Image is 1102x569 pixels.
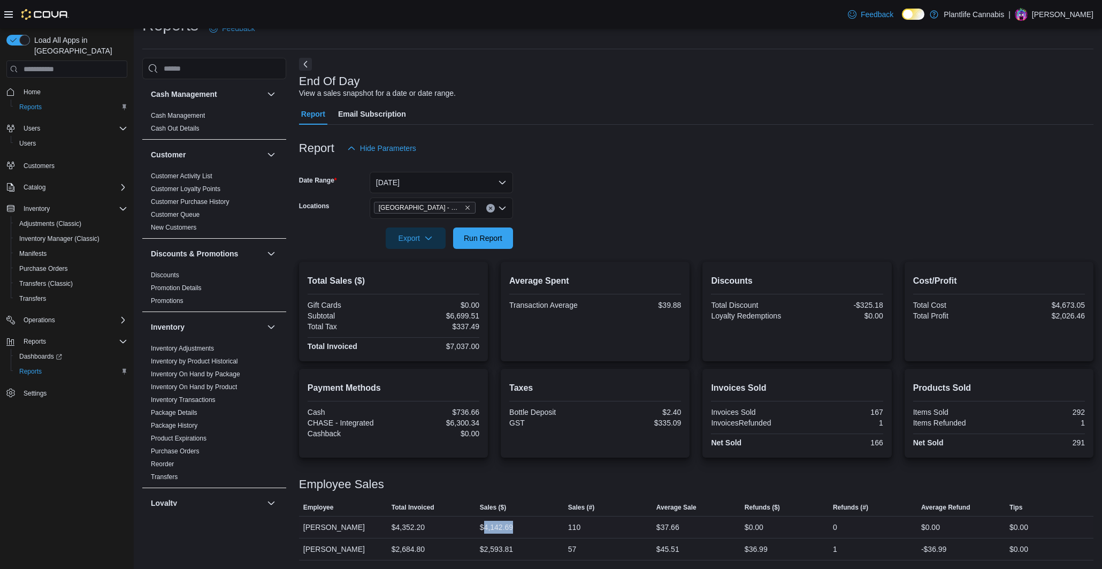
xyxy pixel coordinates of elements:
button: Reports [2,334,132,349]
a: Promotions [151,297,183,305]
button: Home [2,84,132,100]
button: Discounts & Promotions [265,247,278,260]
button: Loyalty [265,497,278,510]
span: Reports [15,365,127,378]
div: Inventory [142,342,286,488]
div: $2,593.81 [480,543,513,556]
span: Customer Queue [151,210,200,219]
span: Hide Parameters [360,143,416,154]
button: Inventory [151,322,263,332]
div: 1 [833,543,837,556]
div: $37.66 [656,521,679,534]
span: Purchase Orders [19,264,68,273]
div: $7,037.00 [395,342,479,351]
span: Inventory [19,202,127,215]
button: Purchase Orders [11,261,132,276]
div: $0.00 [395,301,479,309]
button: Inventory [19,202,54,215]
p: | [1008,8,1011,21]
button: Users [11,136,132,151]
span: Transfers [151,473,178,481]
h2: Payment Methods [308,382,479,394]
div: $4,142.69 [480,521,513,534]
p: Plantlife Cannabis [944,8,1004,21]
a: Customer Purchase History [151,198,229,206]
button: Users [2,121,132,136]
button: Catalog [2,180,132,195]
button: Adjustments (Classic) [11,216,132,231]
nav: Complex example [6,80,127,429]
div: Total Discount [711,301,795,309]
strong: Net Sold [913,438,944,447]
h2: Invoices Sold [711,382,883,394]
h3: Cash Management [151,89,217,100]
div: 292 [1001,408,1085,416]
strong: Total Invoiced [308,342,357,351]
span: Transfers [15,292,127,305]
a: Reports [15,365,46,378]
a: Dashboards [15,350,66,363]
h2: Products Sold [913,382,1085,394]
span: Inventory Transactions [151,396,216,404]
span: Run Report [464,233,502,244]
button: Export [386,227,446,249]
a: Reorder [151,460,174,468]
label: Locations [299,202,330,210]
div: [PERSON_NAME] [299,517,387,538]
div: Invoices Sold [711,408,795,416]
a: Dashboards [11,349,132,364]
span: Refunds ($) [745,503,780,512]
a: Promotion Details [151,284,202,292]
span: Reports [15,101,127,113]
div: 291 [1001,438,1085,447]
span: Home [24,88,41,96]
a: Feedback [844,4,898,25]
div: $0.00 [799,312,883,320]
span: Catalog [19,181,127,194]
span: Refunds (#) [833,503,868,512]
div: $0.00 [395,429,479,438]
a: Inventory Transactions [151,396,216,404]
label: Date Range [299,176,337,185]
span: Users [15,137,127,150]
div: Items Refunded [913,419,997,427]
h2: Average Spent [509,275,681,287]
span: Average Refund [921,503,970,512]
input: Dark Mode [902,9,924,20]
button: Transfers [11,291,132,306]
div: $36.99 [745,543,768,556]
span: Inventory [24,204,50,213]
span: Feedback [222,23,255,34]
div: Customer [142,170,286,238]
button: Manifests [11,246,132,261]
div: View a sales snapshot for a date or date range. [299,88,456,99]
span: Purchase Orders [15,262,127,275]
div: $4,352.20 [392,521,425,534]
span: Adjustments (Classic) [15,217,127,230]
button: Catalog [19,181,50,194]
div: Bottle Deposit [509,408,593,416]
span: Calgary - Mahogany Market [374,202,476,214]
span: Transfers (Classic) [15,277,127,290]
span: Package Details [151,408,197,417]
button: Cash Management [265,88,278,101]
span: Sales (#) [568,503,594,512]
button: Reports [11,364,132,379]
span: Discounts [151,271,179,279]
span: Operations [19,314,127,327]
a: Customers [19,160,59,172]
div: $335.09 [598,419,682,427]
button: Reports [11,100,132,115]
span: Cash Management [151,111,205,120]
span: Reports [19,103,42,111]
button: Operations [2,313,132,328]
a: Inventory Manager (Classic) [15,232,104,245]
a: Purchase Orders [151,447,200,455]
span: Users [19,122,127,135]
a: Inventory On Hand by Product [151,383,237,391]
button: Discounts & Promotions [151,248,263,259]
h3: Discounts & Promotions [151,248,238,259]
button: [DATE] [370,172,513,193]
a: Reports [15,101,46,113]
